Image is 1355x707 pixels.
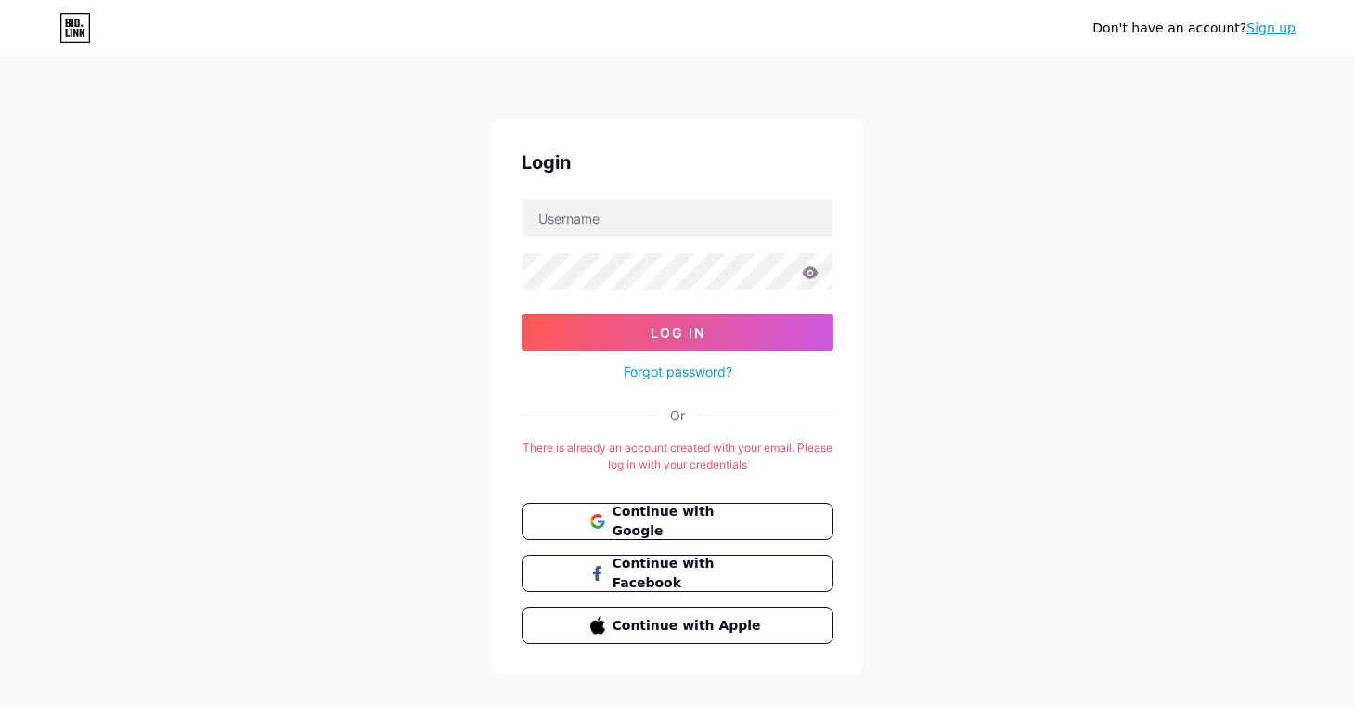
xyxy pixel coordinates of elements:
button: Log In [522,314,833,351]
div: Don't have an account? [1092,19,1296,38]
a: Forgot password? [624,362,732,381]
input: Username [523,199,832,237]
span: Log In [651,325,705,341]
button: Continue with Facebook [522,555,833,592]
span: Continue with Apple [613,616,766,636]
button: Continue with Google [522,503,833,540]
button: Continue with Apple [522,607,833,644]
div: Login [522,148,833,176]
span: Continue with Google [613,502,766,541]
span: Continue with Facebook [613,554,766,593]
a: Sign up [1246,20,1296,35]
div: Or [670,405,685,425]
div: There is already an account created with your email. Please log in with your credentials [522,440,833,473]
